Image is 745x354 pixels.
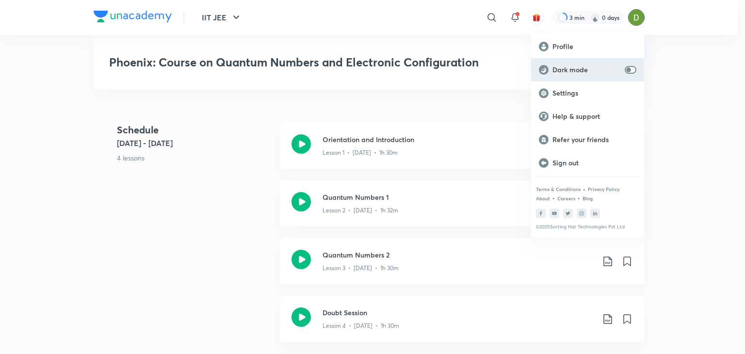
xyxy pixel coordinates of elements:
p: Refer your friends [552,135,636,144]
a: Profile [531,35,644,58]
p: Help & support [552,112,636,121]
a: Settings [531,81,644,105]
a: Help & support [531,105,644,128]
p: © 2025 Sorting Hat Technologies Pvt Ltd [536,224,639,230]
a: Careers [557,195,575,201]
a: About [536,195,550,201]
div: • [583,185,586,193]
p: Sign out [552,159,636,167]
div: • [577,193,581,202]
p: Dark mode [552,65,621,74]
a: Terms & Conditions [536,186,581,192]
div: • [552,193,555,202]
a: Blog [583,195,593,201]
p: Profile [552,42,636,51]
a: Refer your friends [531,128,644,151]
p: Settings [552,89,636,97]
a: Privacy Policy [588,186,619,192]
